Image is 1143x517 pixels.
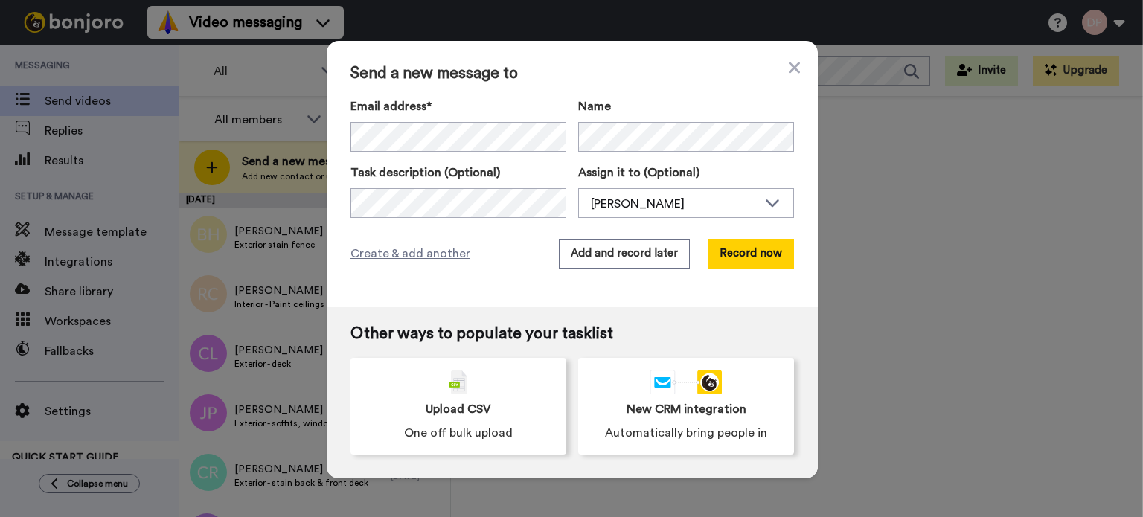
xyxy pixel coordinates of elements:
span: Upload CSV [426,400,491,418]
div: [PERSON_NAME] [591,195,758,213]
div: animation [650,370,722,394]
span: Other ways to populate your tasklist [350,325,794,343]
span: Name [578,97,611,115]
button: Add and record later [559,239,690,269]
span: Send a new message to [350,65,794,83]
img: csv-grey.png [449,370,467,394]
button: Record now [708,239,794,269]
label: Task description (Optional) [350,164,566,182]
span: One off bulk upload [404,424,513,442]
span: Create & add another [350,245,470,263]
span: Automatically bring people in [605,424,767,442]
label: Assign it to (Optional) [578,164,794,182]
label: Email address* [350,97,566,115]
span: New CRM integration [627,400,746,418]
